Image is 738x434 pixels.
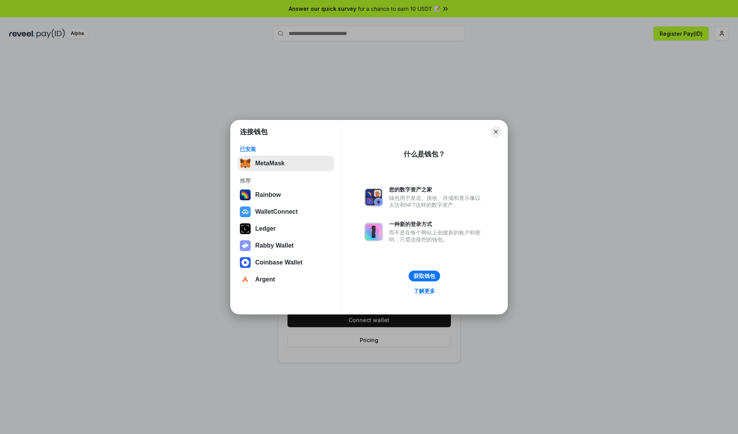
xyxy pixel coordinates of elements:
[404,150,445,159] div: 什么是钱包？
[238,221,334,236] button: Ledger
[364,188,383,206] img: svg+xml,%3Csvg%20xmlns%3D%22http%3A%2F%2Fwww.w3.org%2F2000%2Fsvg%22%20fill%3D%22none%22%20viewBox...
[240,177,332,184] div: 推荐
[409,286,440,296] a: 了解更多
[240,223,251,234] img: svg+xml,%3Csvg%20xmlns%3D%22http%3A%2F%2Fwww.w3.org%2F2000%2Fsvg%22%20width%3D%2228%22%20height%3...
[240,158,251,169] img: svg+xml,%3Csvg%20fill%3D%22none%22%20height%3D%2233%22%20viewBox%3D%220%200%2035%2033%22%20width%...
[238,156,334,171] button: MetaMask
[240,190,251,200] img: svg+xml,%3Csvg%20width%3D%22120%22%20height%3D%22120%22%20viewBox%3D%220%200%20120%20120%22%20fil...
[490,126,501,137] button: Close
[364,223,383,241] img: svg+xml,%3Csvg%20xmlns%3D%22http%3A%2F%2Fwww.w3.org%2F2000%2Fsvg%22%20fill%3D%22none%22%20viewBox...
[255,208,298,215] div: WalletConnect
[389,229,484,243] div: 而不是在每个网站上创建新的账户和密码，只需连接您的钱包。
[240,206,251,217] img: svg+xml,%3Csvg%20width%3D%2228%22%20height%3D%2228%22%20viewBox%3D%220%200%2028%2028%22%20fill%3D...
[255,276,275,283] div: Argent
[238,255,334,270] button: Coinbase Wallet
[409,271,440,281] button: 获取钱包
[240,127,268,136] h1: 连接钱包
[255,242,294,249] div: Rabby Wallet
[238,272,334,287] button: Argent
[238,238,334,253] button: Rabby Wallet
[255,160,284,167] div: MetaMask
[240,240,251,251] img: svg+xml,%3Csvg%20xmlns%3D%22http%3A%2F%2Fwww.w3.org%2F2000%2Fsvg%22%20fill%3D%22none%22%20viewBox...
[240,146,332,153] div: 已安装
[240,274,251,285] img: svg+xml,%3Csvg%20width%3D%2228%22%20height%3D%2228%22%20viewBox%3D%220%200%2028%2028%22%20fill%3D...
[414,273,435,279] div: 获取钱包
[414,288,435,294] div: 了解更多
[389,186,484,193] div: 您的数字资产之家
[255,191,281,198] div: Rainbow
[255,259,303,266] div: Coinbase Wallet
[238,204,334,219] button: WalletConnect
[389,221,484,228] div: 一种新的登录方式
[255,225,276,232] div: Ledger
[389,195,484,208] div: 钱包用于发送、接收、存储和显示像以太坊和NFT这样的数字资产。
[240,257,251,268] img: svg+xml,%3Csvg%20width%3D%2228%22%20height%3D%2228%22%20viewBox%3D%220%200%2028%2028%22%20fill%3D...
[238,187,334,203] button: Rainbow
